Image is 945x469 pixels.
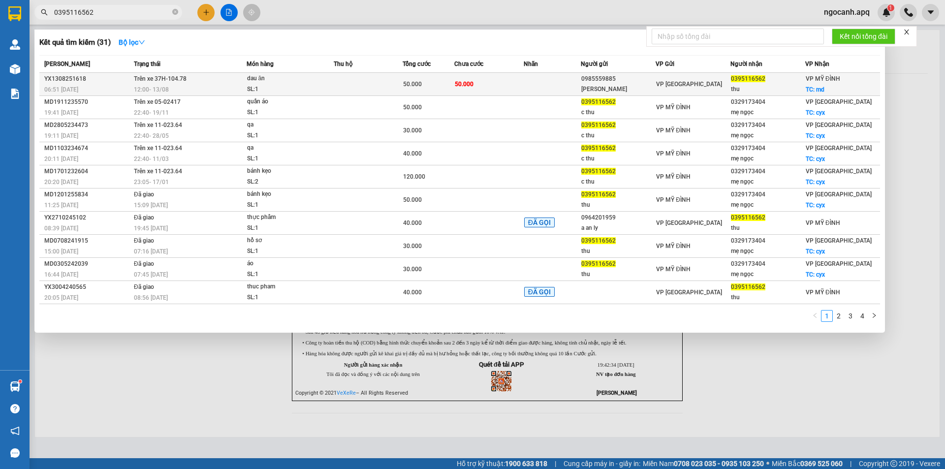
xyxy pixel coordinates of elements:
[247,120,321,130] div: qa
[403,243,422,250] span: 30.000
[134,260,154,267] span: Đã giao
[806,191,872,198] span: VP [GEOGRAPHIC_DATA]
[731,130,805,141] div: mẹ ngọc
[581,145,616,152] span: 0395116562
[731,223,805,233] div: thu
[581,191,616,198] span: 0395116562
[44,61,90,67] span: [PERSON_NAME]
[656,127,691,134] span: VP MỸ ĐÌNH
[581,237,616,244] span: 0395116562
[44,86,78,93] span: 06:51 [DATE]
[334,61,352,67] span: Thu hộ
[656,196,691,203] span: VP MỸ ĐÌNH
[247,223,321,234] div: SL: 1
[731,269,805,280] div: mẹ ngọc
[10,426,20,436] span: notification
[871,313,877,318] span: right
[809,310,821,322] li: Previous Page
[44,109,78,116] span: 19:41 [DATE]
[806,109,825,116] span: TC: cyx
[806,132,825,139] span: TC: cyx
[247,96,321,107] div: quần áo
[812,313,818,318] span: left
[247,177,321,188] div: SL: 2
[44,143,131,154] div: MD1103234674
[731,107,805,118] div: mẹ ngọc
[581,154,655,164] div: c thu
[134,271,168,278] span: 07:45 [DATE]
[731,75,765,82] span: 0395116562
[656,173,691,180] span: VP MỸ ĐÌNH
[134,75,187,82] span: Trên xe 37H-104.78
[44,97,131,107] div: MD1911235570
[581,200,655,210] div: thu
[44,74,131,84] div: YX1308251618
[19,380,22,383] sup: 1
[806,156,825,162] span: TC: cyx
[524,61,538,67] span: Nhãn
[806,86,824,93] span: TC: md
[247,246,321,257] div: SL: 1
[857,311,868,321] a: 4
[10,381,20,392] img: warehouse-icon
[134,132,169,139] span: 22:40 - 28/05
[806,237,872,244] span: VP [GEOGRAPHIC_DATA]
[134,122,182,128] span: Trên xe 11-023.64
[731,154,805,164] div: mẹ ngọc
[856,310,868,322] li: 4
[806,260,872,267] span: VP [GEOGRAPHIC_DATA]
[44,213,131,223] div: YX2710245102
[403,173,425,180] span: 120.000
[247,73,321,84] div: dau ăn
[44,236,131,246] div: MD0708241915
[247,130,321,141] div: SL: 1
[806,179,825,186] span: TC: cyx
[134,248,168,255] span: 07:16 [DATE]
[731,166,805,177] div: 0329173404
[8,6,21,21] img: logo-vxr
[134,294,168,301] span: 08:56 [DATE]
[731,259,805,269] div: 0329173404
[403,61,431,67] span: Tổng cước
[832,29,895,44] button: Kết nối tổng đài
[134,214,154,221] span: Đã giao
[10,64,20,74] img: warehouse-icon
[403,104,422,111] span: 50.000
[868,310,880,322] li: Next Page
[134,109,169,116] span: 22:40 - 19/11
[247,269,321,280] div: SL: 1
[731,97,805,107] div: 0329173404
[403,150,422,157] span: 40.000
[581,84,655,94] div: [PERSON_NAME]
[39,37,111,48] h3: Kết quả tìm kiếm ( 31 )
[656,219,722,226] span: VP [GEOGRAPHIC_DATA]
[138,39,145,46] span: down
[730,61,762,67] span: Người nhận
[833,311,844,321] a: 2
[524,218,555,227] span: ĐÃ GỌI
[134,283,154,290] span: Đã giao
[44,120,131,130] div: MD2805234473
[903,29,910,35] span: close
[581,130,655,141] div: c thu
[247,107,321,118] div: SL: 1
[54,7,170,18] input: Tìm tên, số ĐT hoặc mã đơn
[833,310,845,322] li: 2
[581,269,655,280] div: thu
[134,86,169,93] span: 12:00 - 13/08
[731,246,805,256] div: mẹ ngọc
[806,248,825,255] span: TC: cyx
[731,236,805,246] div: 0329173404
[44,225,78,232] span: 08:39 [DATE]
[731,292,805,303] div: thu
[454,61,483,67] span: Chưa cước
[806,122,872,128] span: VP [GEOGRAPHIC_DATA]
[134,202,168,209] span: 15:09 [DATE]
[656,81,722,88] span: VP [GEOGRAPHIC_DATA]
[10,404,20,413] span: question-circle
[581,213,655,223] div: 0964201959
[247,235,321,246] div: hồ sơ
[247,143,321,154] div: qa
[247,189,321,200] div: bánh kẹo
[806,202,825,209] span: TC: cyx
